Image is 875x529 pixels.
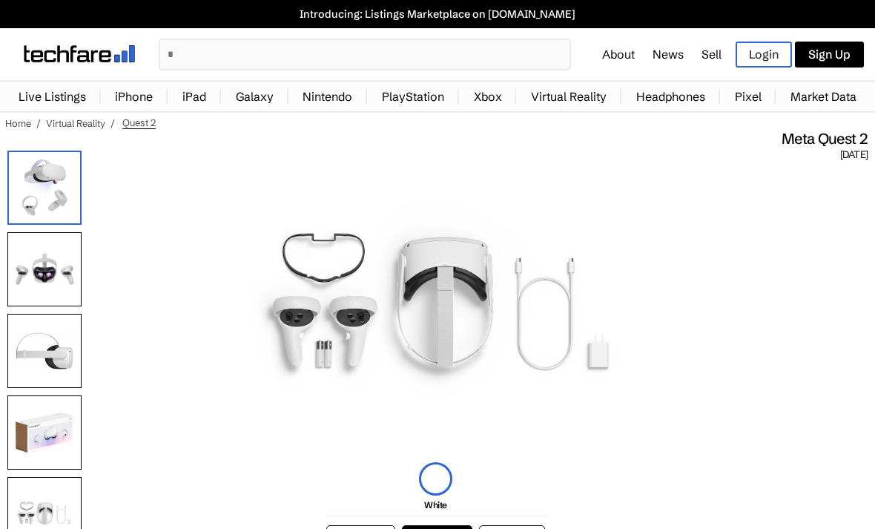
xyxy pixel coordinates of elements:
[252,162,623,459] img: Meta Quest 2
[7,314,82,388] img: Side
[795,42,864,68] a: Sign Up
[228,82,281,111] a: Galaxy
[653,47,684,62] a: News
[175,82,214,111] a: iPad
[782,129,868,148] span: Meta Quest 2
[36,117,41,129] span: /
[24,45,135,62] img: techfare logo
[108,82,160,111] a: iPhone
[602,47,635,62] a: About
[122,116,156,129] span: Quest 2
[11,82,93,111] a: Live Listings
[629,82,713,111] a: Headphones
[7,232,82,306] img: Rear
[783,82,864,111] a: Market Data
[466,82,509,111] a: Xbox
[295,82,360,111] a: Nintendo
[7,151,82,225] img: Meta Quest 2
[374,82,452,111] a: PlayStation
[727,82,769,111] a: Pixel
[110,117,115,129] span: /
[7,395,82,470] img: Box
[840,148,868,162] span: [DATE]
[524,82,614,111] a: Virtual Reality
[5,117,31,129] a: Home
[424,499,447,510] span: White
[7,7,868,21] a: Introducing: Listings Marketplace on [DOMAIN_NAME]
[736,42,792,68] a: Login
[419,462,452,496] img: white-icon
[46,117,105,129] a: Virtual Reality
[701,47,722,62] a: Sell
